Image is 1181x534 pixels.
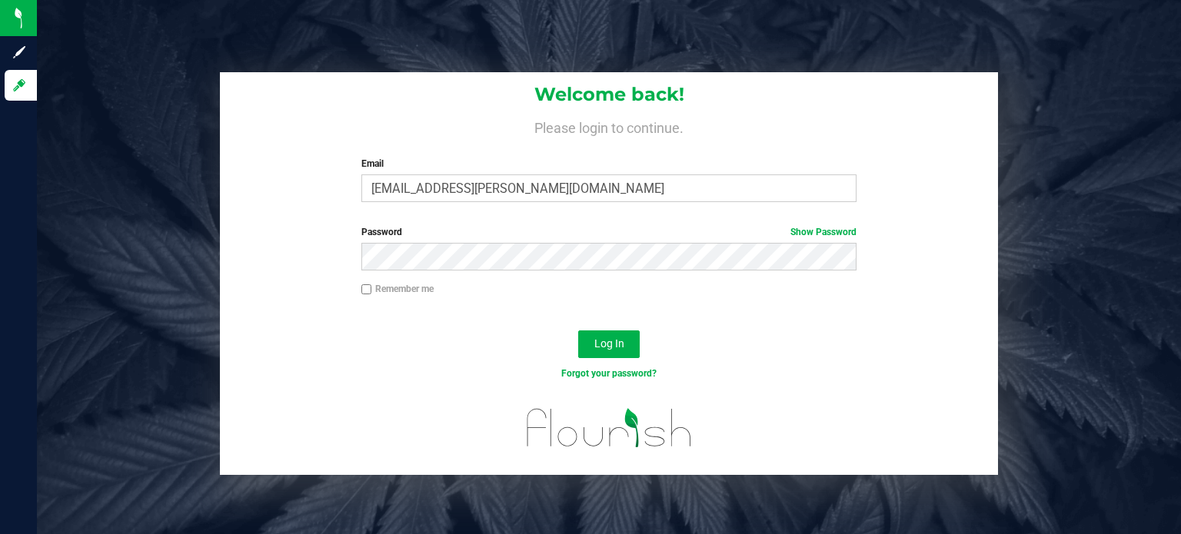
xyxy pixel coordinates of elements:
[361,284,372,295] input: Remember me
[578,330,640,358] button: Log In
[12,45,27,60] inline-svg: Sign up
[561,368,657,379] a: Forgot your password?
[790,227,857,237] a: Show Password
[220,117,998,135] h4: Please login to continue.
[220,85,998,104] h1: Welcome back!
[512,396,707,459] img: flourish_logo.svg
[594,337,624,350] span: Log In
[12,78,27,93] inline-svg: Log in
[361,282,434,296] label: Remember me
[361,157,857,171] label: Email
[361,227,402,237] span: Password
